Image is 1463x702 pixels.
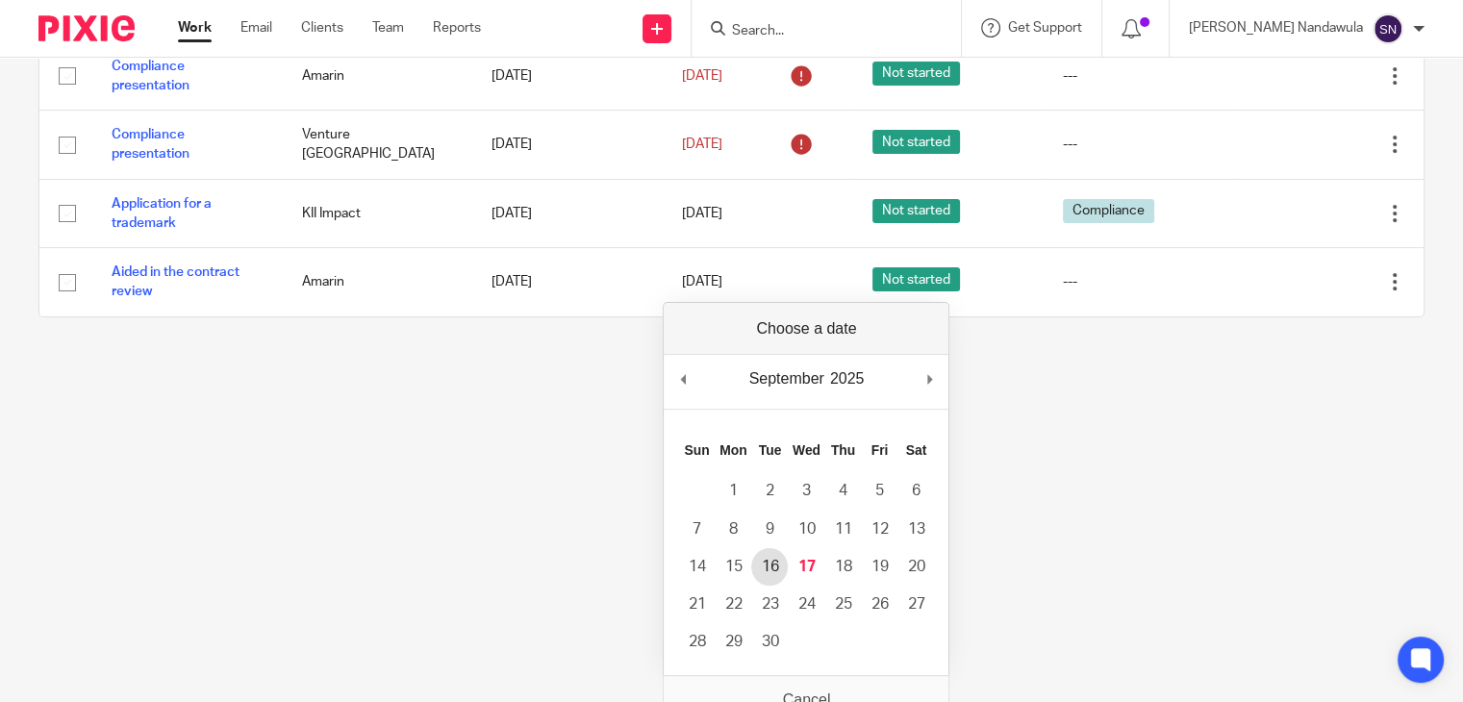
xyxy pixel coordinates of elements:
button: 10 [788,511,824,548]
td: Amarin [283,248,473,316]
button: 11 [824,511,861,548]
td: Amarin [283,41,473,110]
button: 17 [788,548,824,586]
a: Compliance presentation [112,60,189,92]
span: [DATE] [682,69,722,83]
button: 12 [861,511,897,548]
p: [PERSON_NAME] Nandawula [1189,18,1363,38]
span: [DATE] [682,138,722,151]
span: Not started [872,199,960,223]
div: --- [1063,66,1215,86]
button: 25 [824,586,861,623]
td: [DATE] [472,111,663,179]
td: [DATE] [472,248,663,316]
div: September [746,364,827,393]
abbr: Thursday [831,442,855,458]
button: 9 [751,511,788,548]
button: 30 [751,623,788,661]
button: 6 [897,472,934,510]
button: 26 [861,586,897,623]
button: 18 [824,548,861,586]
abbr: Tuesday [759,442,782,458]
span: Compliance [1063,199,1154,223]
abbr: Friday [871,442,889,458]
span: Not started [872,62,960,86]
button: 24 [788,586,824,623]
td: [DATE] [472,41,663,110]
span: Not started [872,130,960,154]
button: 5 [861,472,897,510]
input: Search [730,23,903,40]
button: Previous Month [673,364,693,393]
button: 8 [715,511,751,548]
a: Application for a trademark [112,197,212,230]
button: 4 [824,472,861,510]
div: --- [1063,135,1215,154]
button: 29 [715,623,751,661]
button: 2 [751,472,788,510]
button: 23 [751,586,788,623]
img: Pixie [38,15,135,41]
abbr: Saturday [906,442,927,458]
a: Aided in the contract review [112,265,240,298]
button: 19 [861,548,897,586]
button: 13 [897,511,934,548]
button: 14 [678,548,715,586]
a: Email [240,18,272,38]
a: Reports [433,18,481,38]
button: 20 [897,548,934,586]
abbr: Wednesday [793,442,820,458]
td: KII Impact [283,179,473,247]
td: Venture [GEOGRAPHIC_DATA] [283,111,473,179]
button: 7 [678,511,715,548]
button: Next Month [920,364,939,393]
abbr: Monday [719,442,746,458]
button: 3 [788,472,824,510]
button: 16 [751,548,788,586]
a: Team [372,18,404,38]
a: Work [178,18,212,38]
img: svg%3E [1373,13,1403,44]
span: [DATE] [682,275,722,288]
button: 21 [678,586,715,623]
a: Clients [301,18,343,38]
span: Not started [872,267,960,291]
button: 15 [715,548,751,586]
span: Get Support [1008,21,1082,35]
button: 1 [715,472,751,510]
div: --- [1063,272,1215,291]
a: Compliance presentation [112,128,189,161]
button: 28 [678,623,715,661]
span: [DATE] [682,207,722,220]
button: 22 [715,586,751,623]
td: [DATE] [472,179,663,247]
button: 27 [897,586,934,623]
div: 2025 [827,364,868,393]
abbr: Sunday [684,442,709,458]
